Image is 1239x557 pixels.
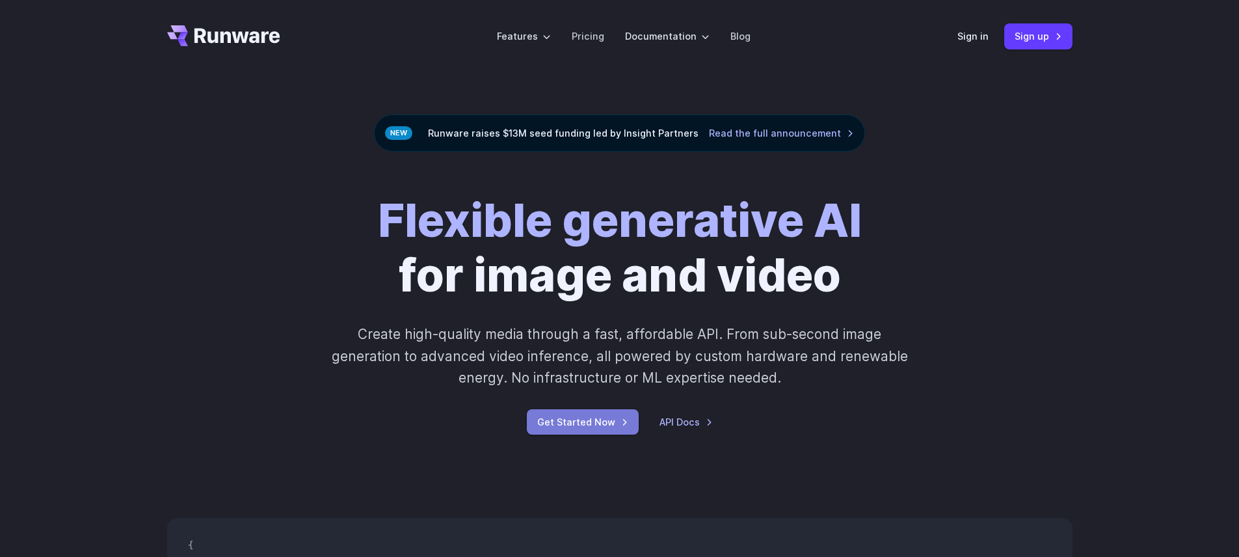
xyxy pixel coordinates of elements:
a: Read the full announcement [709,126,854,141]
p: Create high-quality media through a fast, affordable API. From sub-second image generation to adv... [330,323,909,388]
label: Documentation [625,29,710,44]
span: { [188,539,193,551]
a: API Docs [659,414,713,429]
label: Features [497,29,551,44]
a: Go to / [167,25,280,46]
strong: Flexible generative AI [378,193,862,248]
a: Blog [730,29,751,44]
a: Sign in [957,29,989,44]
a: Pricing [572,29,604,44]
div: Runware raises $13M seed funding led by Insight Partners [374,115,865,152]
a: Get Started Now [527,409,639,435]
a: Sign up [1004,23,1072,49]
h1: for image and video [378,193,862,303]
